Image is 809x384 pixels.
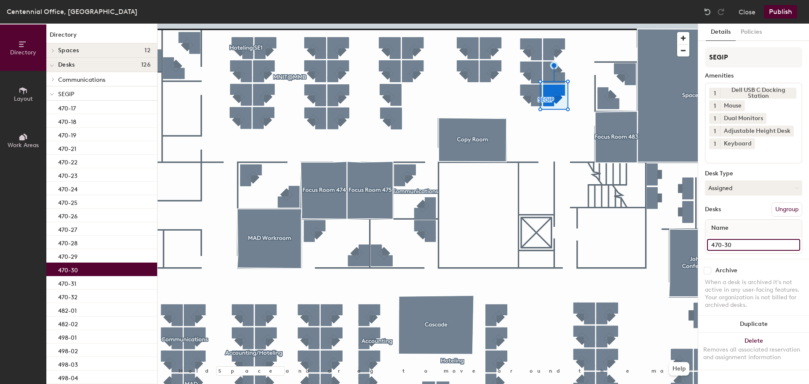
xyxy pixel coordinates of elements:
input: Unnamed desk [707,239,800,251]
div: When a desk is archived it's not active in any user-facing features. Your organization is not bil... [705,279,802,309]
span: Spaces [58,47,79,54]
span: 1 [714,114,716,123]
p: 470-25 [58,197,78,207]
p: 470-27 [58,224,77,234]
span: 12 [145,47,150,54]
p: 470-22 [58,156,78,166]
img: Redo [717,8,725,16]
span: 1 [714,89,716,98]
p: 470-17 [58,102,76,112]
div: Mouse [720,100,745,111]
p: 498-03 [58,359,78,368]
span: 1 [714,127,716,136]
button: Close [739,5,755,19]
h1: Directory [46,30,157,43]
p: 470-28 [58,237,78,247]
div: Adjustable Height Desk [720,126,794,137]
button: Publish [764,5,797,19]
div: Desks [705,206,721,213]
button: Ungroup [771,202,802,217]
p: 498-02 [58,345,78,355]
div: Keyboard [720,138,755,149]
div: Dual Monitors [720,113,766,124]
span: Layout [14,95,33,102]
span: Desks [58,62,75,68]
p: 470-32 [58,291,78,301]
span: Name [707,220,733,236]
button: 1 [709,113,720,124]
p: 470-24 [58,183,78,193]
span: 126 [141,62,150,68]
span: 1 [714,140,716,148]
button: Duplicate [698,316,809,333]
span: Directory [10,49,36,56]
p: 470-18 [58,116,76,126]
div: Amenities [705,73,802,79]
p: 482-02 [58,318,78,328]
button: Assigned [705,180,802,196]
p: 470-21 [58,143,76,153]
span: 1 [714,102,716,110]
button: Details [706,24,736,41]
p: 470-26 [58,210,78,220]
button: 1 [709,88,720,99]
p: 498-04 [58,372,78,382]
span: Communications [58,76,105,83]
button: 1 [709,138,720,149]
button: 1 [709,126,720,137]
p: 470-29 [58,251,78,260]
button: 1 [709,100,720,111]
button: Policies [736,24,767,41]
div: Centennial Office, [GEOGRAPHIC_DATA] [7,6,137,17]
div: Removes all associated reservation and assignment information [703,346,804,361]
p: 470-19 [58,129,76,139]
button: DeleteRemoves all associated reservation and assignment information [698,333,809,370]
p: 470-30 [58,264,78,274]
p: 498-01 [58,332,77,341]
button: Help [669,362,689,376]
span: Work Areas [8,142,39,149]
p: 470-23 [58,170,78,180]
img: Undo [703,8,712,16]
div: Archive [715,267,737,274]
p: 482-01 [58,305,77,314]
p: 470-31 [58,278,76,287]
div: Dell USB C Docking Station [720,88,796,99]
div: Desk Type [705,170,802,177]
span: SEGIP [58,91,74,98]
